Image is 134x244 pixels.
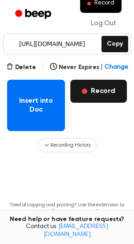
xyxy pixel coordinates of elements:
[50,141,90,149] span: Recording History
[70,80,127,103] button: Record
[44,224,108,238] a: [EMAIL_ADDRESS][DOMAIN_NAME]
[9,6,59,23] a: Beep
[37,138,96,152] button: Recording History
[7,80,65,131] button: Insert into Doc
[5,223,129,239] span: Contact us
[102,36,128,52] button: Copy
[105,63,128,72] span: Change
[7,202,127,215] p: Tired of copying and pasting? Use the extension to automatically insert your recordings.
[50,63,128,72] button: Never Expires|Change
[82,13,125,34] a: Log Out
[101,63,103,72] span: |
[6,63,36,72] button: Delete
[41,62,45,73] span: |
